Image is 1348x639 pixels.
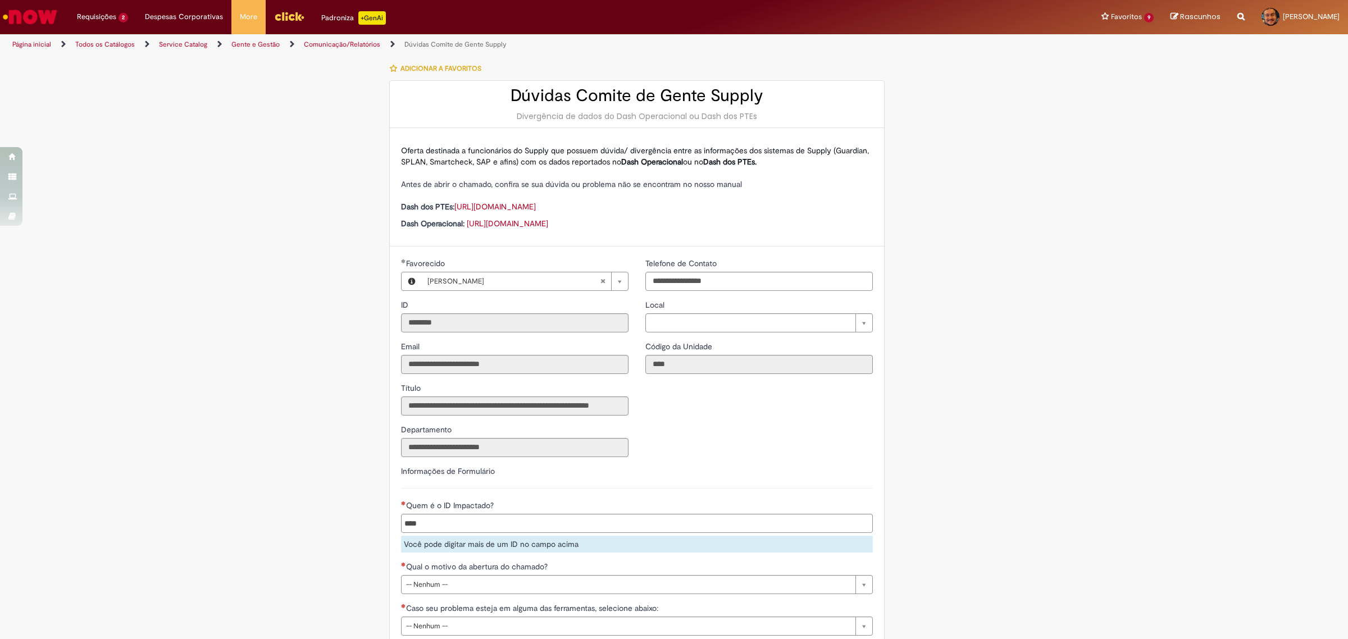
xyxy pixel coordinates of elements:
[240,11,257,22] span: More
[645,258,719,268] span: Telefone de Contato
[8,34,890,55] ul: Trilhas de página
[400,64,481,73] span: Adicionar a Favoritos
[406,617,850,635] span: -- Nenhum --
[645,272,873,291] input: Telefone de Contato
[645,313,873,332] a: Limpar campo Local
[401,111,873,122] div: Divergência de dados do Dash Operacional ou Dash dos PTEs
[389,57,488,80] button: Adicionar a Favoritos
[1171,12,1221,22] a: Rascunhos
[703,157,757,167] strong: Dash dos PTEs.
[401,438,629,457] input: Departamento
[401,425,454,435] span: Somente leitura - Departamento
[454,202,536,212] a: [URL][DOMAIN_NAME]
[304,40,380,49] a: Comunicação/Relatórios
[401,86,873,105] h2: Dúvidas Comite de Gente Supply
[1144,13,1154,22] span: 9
[406,500,496,510] span: Quem é o ID Impactado?
[427,272,600,290] span: [PERSON_NAME]
[401,466,495,476] label: Informações de Formulário
[645,341,714,352] label: Somente leitura - Código da Unidade
[401,562,406,567] span: Necessários
[1180,11,1221,22] span: Rascunhos
[467,218,548,229] a: [URL][DOMAIN_NAME]
[402,272,422,290] button: Favorecido, Visualizar este registro Luan Elias Benevides De Freitas
[321,11,386,25] div: Padroniza
[401,604,406,608] span: Necessários
[401,300,411,310] span: Somente leitura - ID
[406,562,550,572] span: Qual o motivo da abertura do chamado?
[401,259,406,263] span: Obrigatório Preenchido
[401,501,406,505] span: Necessários
[594,272,611,290] abbr: Limpar campo Favorecido
[404,40,507,49] a: Dúvidas Comite de Gente Supply
[401,383,423,393] span: Somente leitura - Título
[645,355,873,374] input: Código da Unidade
[401,313,629,332] input: ID
[621,157,683,167] strong: Dash Operacional
[401,218,464,229] strong: Dash Operacional:
[401,536,873,553] div: Você pode digitar mais de um ID no campo acima
[401,202,454,212] strong: Dash dos PTEs:
[401,424,454,435] label: Somente leitura - Departamento
[406,603,661,613] span: Caso seu problema esteja em alguma das ferramentas, selecione abaixo:
[401,382,423,394] label: Somente leitura - Título
[645,300,667,310] span: Local
[12,40,51,49] a: Página inicial
[274,8,304,25] img: click_logo_yellow_360x200.png
[401,179,742,189] span: Antes de abrir o chamado, confira se sua dúvida ou problema não se encontram no nosso manual
[231,40,280,49] a: Gente e Gestão
[145,11,223,22] span: Despesas Corporativas
[77,11,116,22] span: Requisições
[401,145,869,167] span: Oferta destinada a funcionários do Supply que possuem dúvida/ divergência entre as informações do...
[401,396,629,416] input: Título
[401,299,411,311] label: Somente leitura - ID
[406,576,850,594] span: -- Nenhum --
[75,40,135,49] a: Todos os Catálogos
[1,6,59,28] img: ServiceNow
[401,355,629,374] input: Email
[1283,12,1340,21] span: [PERSON_NAME]
[422,272,628,290] a: [PERSON_NAME]Limpar campo Favorecido
[159,40,207,49] a: Service Catalog
[406,258,447,268] span: Favorecido, Luan Elias Benevides De Freitas
[1111,11,1142,22] span: Favoritos
[401,341,422,352] label: Somente leitura - Email
[358,11,386,25] p: +GenAi
[119,13,128,22] span: 2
